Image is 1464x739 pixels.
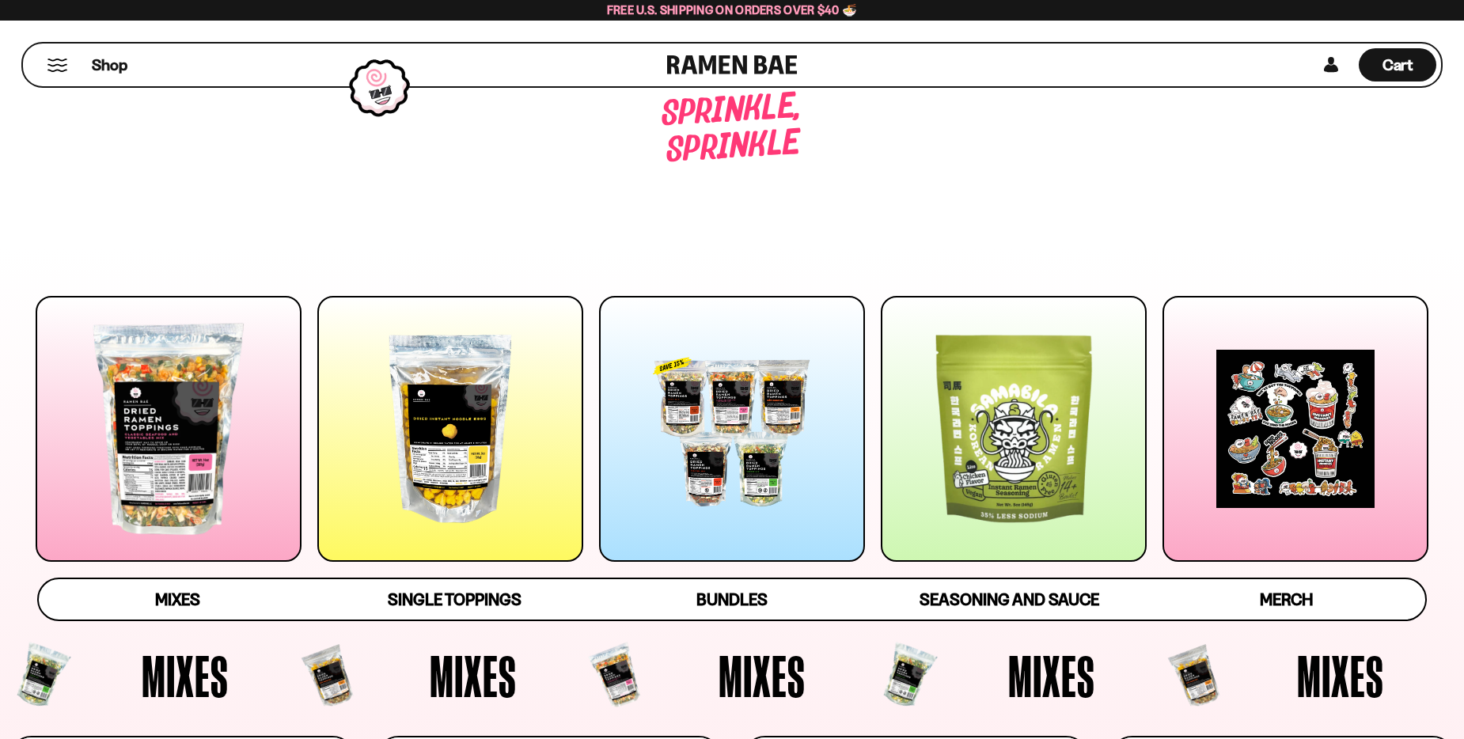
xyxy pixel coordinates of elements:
[1382,55,1413,74] span: Cart
[142,646,229,705] span: Mixes
[1260,589,1313,609] span: Merch
[47,59,68,72] button: Mobile Menu Trigger
[92,55,127,76] span: Shop
[92,48,127,81] a: Shop
[316,579,593,620] a: Single Toppings
[696,589,768,609] span: Bundles
[39,579,316,620] a: Mixes
[388,589,522,609] span: Single Toppings
[155,589,200,609] span: Mixes
[920,589,1099,609] span: Seasoning and Sauce
[1359,44,1436,86] a: Cart
[607,2,858,17] span: Free U.S. Shipping on Orders over $40 🍜
[719,646,806,705] span: Mixes
[1148,579,1425,620] a: Merch
[870,579,1147,620] a: Seasoning and Sauce
[1297,646,1384,705] span: Mixes
[1008,646,1095,705] span: Mixes
[430,646,517,705] span: Mixes
[594,579,870,620] a: Bundles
